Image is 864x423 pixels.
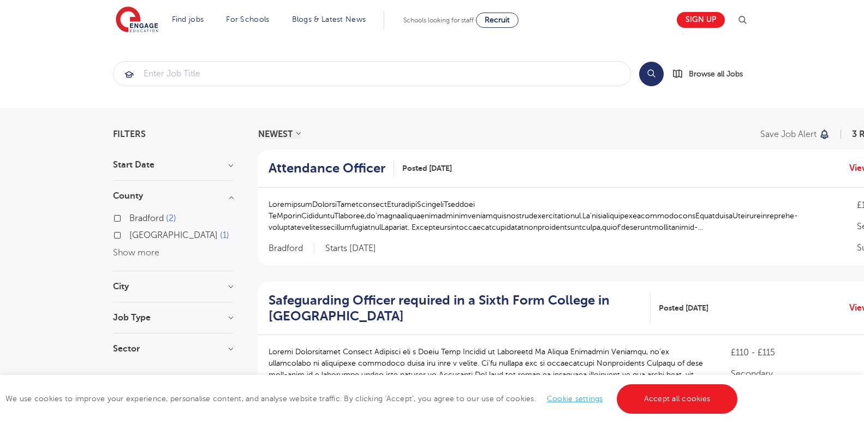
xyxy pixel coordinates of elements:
[269,293,651,324] a: Safeguarding Officer required in a Sixth Form College in [GEOGRAPHIC_DATA]
[269,293,642,324] h2: Safeguarding Officer required in a Sixth Form College in [GEOGRAPHIC_DATA]
[760,130,831,139] button: Save job alert
[403,16,474,24] span: Schools looking for staff
[292,15,366,23] a: Blogs & Latest News
[760,130,817,139] p: Save job alert
[402,163,452,174] span: Posted [DATE]
[269,160,385,176] h2: Attendance Officer
[269,243,314,254] span: Bradford
[269,160,394,176] a: Attendance Officer
[672,68,752,80] a: Browse all Jobs
[220,230,229,240] span: 1
[113,248,159,258] button: Show more
[5,395,740,403] span: We use cookies to improve your experience, personalise content, and analyse website traffic. By c...
[269,199,835,233] p: LoremipsumDolorsiTametconsectEturadipiScingeliTseddoei TeMporinCididuntuTlaboree,do’magnaaliquaen...
[113,130,146,139] span: Filters
[476,13,519,28] a: Recruit
[129,230,136,237] input: [GEOGRAPHIC_DATA] 1
[659,302,708,314] span: Posted [DATE]
[113,192,233,200] h3: County
[113,344,233,353] h3: Sector
[129,213,136,221] input: Bradford 2
[639,62,664,86] button: Search
[166,213,176,223] span: 2
[113,282,233,291] h3: City
[129,230,218,240] span: [GEOGRAPHIC_DATA]
[113,313,233,322] h3: Job Type
[113,61,631,86] div: Submit
[226,15,269,23] a: For Schools
[677,12,725,28] a: Sign up
[116,7,158,34] img: Engage Education
[325,243,376,254] p: Starts [DATE]
[114,62,630,86] input: Submit
[617,384,738,414] a: Accept all cookies
[129,213,164,223] span: Bradford
[172,15,204,23] a: Find jobs
[689,68,743,80] span: Browse all Jobs
[269,346,710,380] p: Loremi Dolorsitamet Consect Adipisci eli s Doeiu Temp Incidid ut Laboreetd Ma Aliqua Enimadmin Ve...
[113,160,233,169] h3: Start Date
[547,395,603,403] a: Cookie settings
[485,16,510,24] span: Recruit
